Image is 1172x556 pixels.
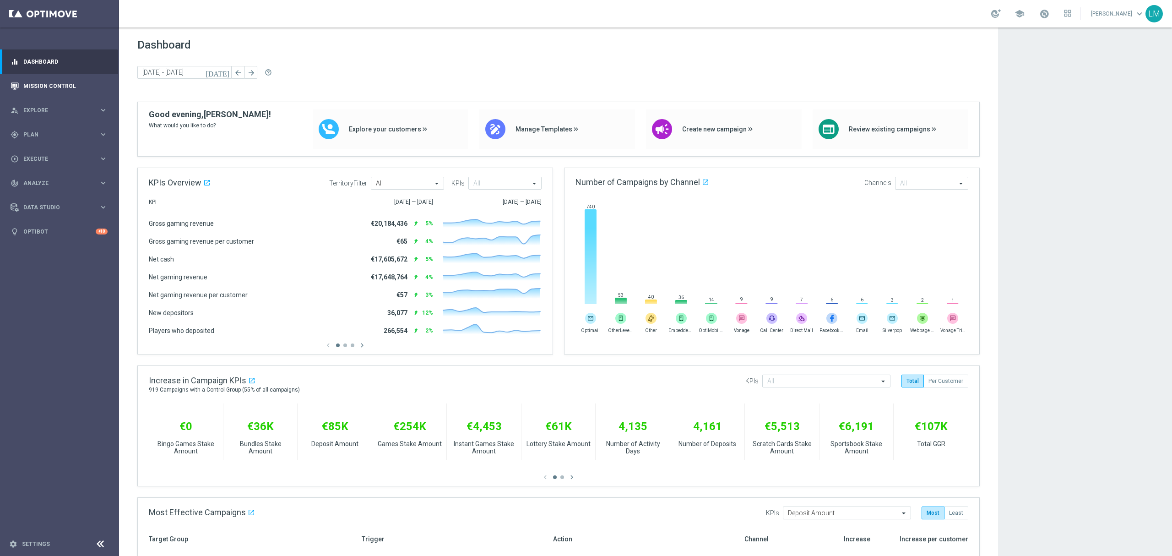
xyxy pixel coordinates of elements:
div: Explore [11,106,99,114]
button: lightbulb Optibot +10 [10,228,108,235]
button: Data Studio keyboard_arrow_right [10,204,108,211]
i: play_circle_outline [11,155,19,163]
span: Explore [23,108,99,113]
a: Optibot [23,219,96,244]
i: gps_fixed [11,131,19,139]
i: person_search [11,106,19,114]
button: equalizer Dashboard [10,58,108,65]
span: school [1015,9,1025,19]
button: Mission Control [10,82,108,90]
i: keyboard_arrow_right [99,154,108,163]
div: Data Studio [11,203,99,212]
div: Mission Control [11,74,108,98]
a: Mission Control [23,74,108,98]
i: keyboard_arrow_right [99,179,108,187]
span: Analyze [23,180,99,186]
div: Optibot [11,219,108,244]
button: play_circle_outline Execute keyboard_arrow_right [10,155,108,163]
i: keyboard_arrow_right [99,130,108,139]
a: Settings [22,541,50,547]
button: track_changes Analyze keyboard_arrow_right [10,180,108,187]
span: Plan [23,132,99,137]
button: person_search Explore keyboard_arrow_right [10,107,108,114]
div: Plan [11,131,99,139]
div: LM [1145,5,1163,22]
i: track_changes [11,179,19,187]
span: Execute [23,156,99,162]
span: keyboard_arrow_down [1134,9,1145,19]
i: settings [9,540,17,548]
a: [PERSON_NAME]keyboard_arrow_down [1090,7,1145,21]
i: lightbulb [11,228,19,236]
div: Dashboard [11,49,108,74]
i: keyboard_arrow_right [99,203,108,212]
button: gps_fixed Plan keyboard_arrow_right [10,131,108,138]
i: equalizer [11,58,19,66]
div: Analyze [11,179,99,187]
div: Execute [11,155,99,163]
a: Dashboard [23,49,108,74]
i: keyboard_arrow_right [99,106,108,114]
span: Data Studio [23,205,99,210]
div: +10 [96,229,108,234]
